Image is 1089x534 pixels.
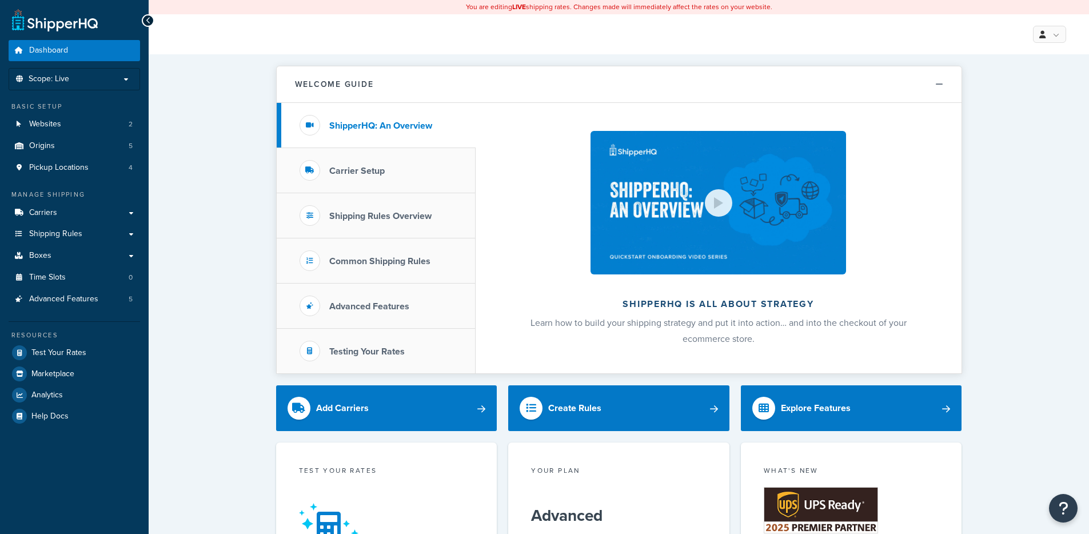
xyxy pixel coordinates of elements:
[29,46,68,55] span: Dashboard
[9,136,140,157] a: Origins5
[31,390,63,400] span: Analytics
[29,229,82,239] span: Shipping Rules
[329,211,432,221] h3: Shipping Rules Overview
[508,385,729,431] a: Create Rules
[9,136,140,157] li: Origins
[9,245,140,266] a: Boxes
[9,342,140,363] a: Test Your Rates
[329,121,432,131] h3: ShipperHQ: An Overview
[29,208,57,218] span: Carriers
[781,400,851,416] div: Explore Features
[129,119,133,129] span: 2
[316,400,369,416] div: Add Carriers
[512,2,526,12] b: LIVE
[9,202,140,224] a: Carriers
[9,330,140,340] div: Resources
[548,400,601,416] div: Create Rules
[31,412,69,421] span: Help Docs
[295,80,374,89] h2: Welcome Guide
[764,465,939,479] div: What's New
[329,346,405,357] h3: Testing Your Rates
[741,385,962,431] a: Explore Features
[129,294,133,304] span: 5
[9,114,140,135] a: Websites2
[9,364,140,384] a: Marketplace
[129,273,133,282] span: 0
[9,385,140,405] a: Analytics
[329,301,409,312] h3: Advanced Features
[9,267,140,288] a: Time Slots0
[9,102,140,111] div: Basic Setup
[9,157,140,178] a: Pickup Locations4
[531,465,707,479] div: Your Plan
[276,385,497,431] a: Add Carriers
[29,294,98,304] span: Advanced Features
[31,369,74,379] span: Marketplace
[299,465,474,479] div: Test your rates
[1049,494,1078,523] button: Open Resource Center
[31,348,86,358] span: Test Your Rates
[29,163,89,173] span: Pickup Locations
[530,316,907,345] span: Learn how to build your shipping strategy and put it into action… and into the checkout of your e...
[9,267,140,288] li: Time Slots
[9,289,140,310] a: Advanced Features5
[9,224,140,245] a: Shipping Rules
[9,114,140,135] li: Websites
[591,131,845,274] img: ShipperHQ is all about strategy
[9,406,140,427] a: Help Docs
[29,251,51,261] span: Boxes
[9,190,140,200] div: Manage Shipping
[9,40,140,61] a: Dashboard
[531,507,707,525] h5: Advanced
[9,157,140,178] li: Pickup Locations
[277,66,962,103] button: Welcome Guide
[9,289,140,310] li: Advanced Features
[29,74,69,84] span: Scope: Live
[329,256,430,266] h3: Common Shipping Rules
[129,141,133,151] span: 5
[29,273,66,282] span: Time Slots
[329,166,385,176] h3: Carrier Setup
[29,141,55,151] span: Origins
[129,163,133,173] span: 4
[506,299,931,309] h2: ShipperHQ is all about strategy
[29,119,61,129] span: Websites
